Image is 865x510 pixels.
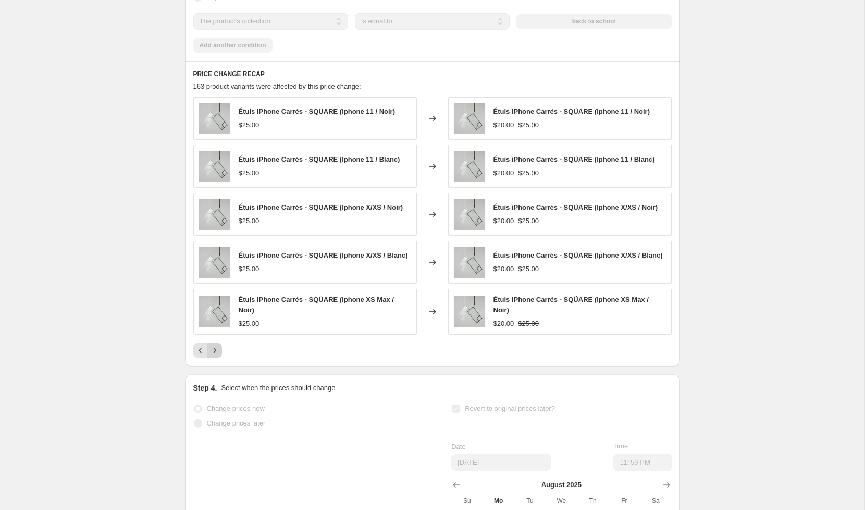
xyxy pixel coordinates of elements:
input: 8/25/2025 [451,454,551,471]
th: Saturday [640,492,671,509]
h6: PRICE CHANGE RECAP [193,70,672,78]
span: Étuis iPhone Carrés - SQÜARE (Iphone XS Max / Noir) [239,296,394,314]
span: Étuis iPhone Carrés - SQÜARE (Iphone X/XS / Blanc) [493,251,663,259]
span: $25.00 [239,265,259,273]
button: Next [207,343,222,358]
img: DSCF0100_80x.jpg [199,103,230,134]
img: DSCF0100_80x.jpg [199,199,230,230]
img: DSCF0100_80x.jpg [199,151,230,182]
span: $20.00 [493,320,514,327]
img: DSCF0100_80x.jpg [454,247,485,278]
span: $20.00 [493,121,514,129]
img: DSCF0100_80x.jpg [454,151,485,182]
span: Tu [518,496,541,505]
img: DSCF0100_80x.jpg [199,247,230,278]
span: Étuis iPhone Carrés - SQÜARE (Iphone X/XS / Noir) [239,203,403,211]
span: $25.00 [518,121,539,129]
span: Étuis iPhone Carrés - SQÜARE (Iphone X/XS / Noir) [493,203,658,211]
span: $25.00 [518,265,539,273]
span: Mo [487,496,510,505]
th: Sunday [451,492,483,509]
span: $20.00 [493,169,514,177]
th: Thursday [577,492,608,509]
span: $25.00 [239,169,259,177]
span: Date [451,443,465,451]
img: DSCF0100_80x.jpg [454,199,485,230]
span: $25.00 [239,320,259,327]
button: Show previous month, July 2025 [449,478,464,492]
span: $20.00 [493,217,514,225]
span: $20.00 [493,265,514,273]
span: Étuis iPhone Carrés - SQÜARE (Iphone X/XS / Blanc) [239,251,408,259]
span: Revert to original prices later? [465,405,555,412]
span: Th [581,496,604,505]
p: Select when the prices should change [221,383,335,393]
span: Su [455,496,478,505]
span: Étuis iPhone Carrés - SQÜARE (Iphone XS Max / Noir) [493,296,649,314]
span: Étuis iPhone Carrés - SQÜARE (Iphone 11 / Noir) [239,107,396,115]
nav: Pagination [193,343,222,358]
span: Time [613,442,628,450]
img: DSCF0100_80x.jpg [454,103,485,134]
button: Previous [193,343,208,358]
span: Change prices later [207,419,266,427]
th: Friday [609,492,640,509]
span: $25.00 [518,169,539,177]
img: DSCF0100_80x.jpg [199,296,230,327]
th: Wednesday [546,492,577,509]
span: $25.00 [239,121,259,129]
input: 12:00 [613,454,672,471]
span: Sa [644,496,667,505]
span: 163 product variants were affected by this price change: [193,82,361,90]
span: Étuis iPhone Carrés - SQÜARE (Iphone 11 / Noir) [493,107,650,115]
button: Show next month, September 2025 [659,478,674,492]
span: $25.00 [239,217,259,225]
span: Étuis iPhone Carrés - SQÜARE (Iphone 11 / Blanc) [493,155,655,163]
span: Fr [613,496,636,505]
span: $25.00 [518,217,539,225]
span: Change prices now [207,405,265,412]
img: DSCF0100_80x.jpg [454,296,485,327]
th: Monday [483,492,514,509]
span: Étuis iPhone Carrés - SQÜARE (Iphone 11 / Blanc) [239,155,400,163]
span: We [550,496,573,505]
span: $25.00 [518,320,539,327]
th: Tuesday [514,492,546,509]
h2: Step 4. [193,383,217,393]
